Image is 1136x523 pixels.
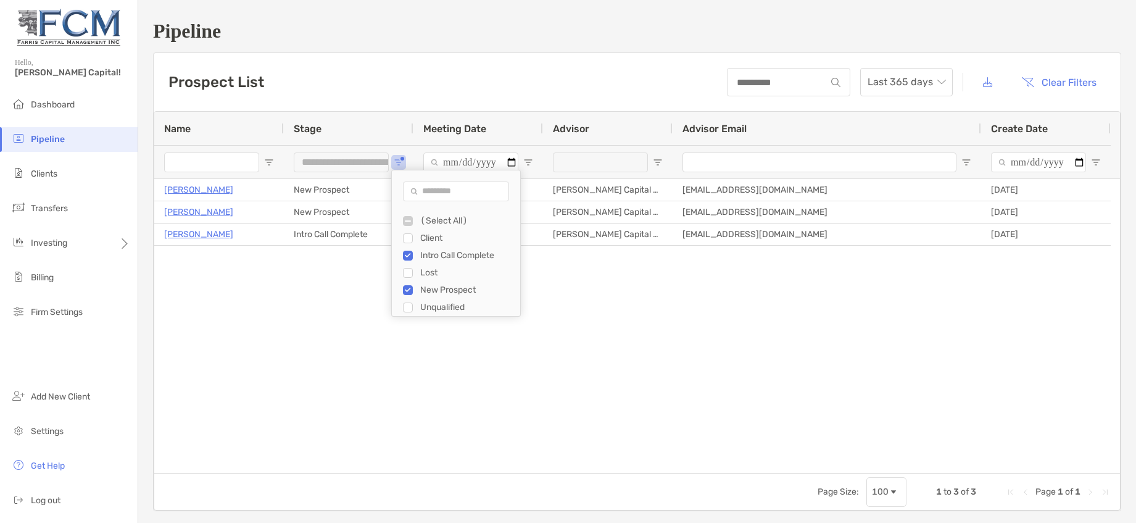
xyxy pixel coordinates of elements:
[15,67,130,78] span: [PERSON_NAME] Capital!
[11,131,26,146] img: pipeline icon
[866,477,906,507] div: Page Size
[420,285,513,295] div: New Prospect
[831,78,840,87] img: input icon
[11,200,26,215] img: transfers icon
[31,391,90,402] span: Add New Client
[936,487,942,497] span: 1
[943,487,952,497] span: to
[953,487,959,497] span: 3
[961,157,971,167] button: Open Filter Menu
[961,487,969,497] span: of
[423,123,486,135] span: Meeting Date
[164,153,259,172] input: Name Filter Input
[31,461,65,471] span: Get Help
[1091,157,1101,167] button: Open Filter Menu
[981,224,1111,245] div: [DATE]
[1035,487,1056,497] span: Page
[420,250,513,261] div: Intro Call Complete
[11,96,26,111] img: dashboard icon
[403,182,509,201] input: Search filter values
[1075,487,1080,497] span: 1
[284,224,413,245] div: Intro Call Complete
[294,123,321,135] span: Stage
[423,153,518,172] input: Meeting Date Filter Input
[682,123,747,135] span: Advisor Email
[523,157,533,167] button: Open Filter Menu
[164,227,233,242] a: [PERSON_NAME]
[653,157,663,167] button: Open Filter Menu
[682,153,956,172] input: Advisor Email Filter Input
[31,134,65,144] span: Pipeline
[391,170,521,317] div: Column Filter
[264,157,274,167] button: Open Filter Menu
[818,487,859,497] div: Page Size:
[673,179,981,201] div: [EMAIL_ADDRESS][DOMAIN_NAME]
[31,238,67,248] span: Investing
[971,487,976,497] span: 3
[11,423,26,438] img: settings icon
[543,201,673,223] div: [PERSON_NAME] Capital Management
[543,179,673,201] div: [PERSON_NAME] Capital Management
[164,182,233,198] a: [PERSON_NAME]
[1085,487,1095,497] div: Next Page
[284,179,413,201] div: New Prospect
[868,69,945,96] span: Last 365 days
[420,233,513,243] div: Client
[991,153,1086,172] input: Create Date Filter Input
[31,272,54,283] span: Billing
[284,201,413,223] div: New Prospect
[1065,487,1073,497] span: of
[420,267,513,278] div: Lost
[673,224,981,245] div: [EMAIL_ADDRESS][DOMAIN_NAME]
[15,5,123,49] img: Zoe Logo
[153,20,1121,43] h1: Pipeline
[420,302,513,312] div: Unqualified
[11,492,26,507] img: logout icon
[553,123,589,135] span: Advisor
[1006,487,1016,497] div: First Page
[11,165,26,180] img: clients icon
[1012,69,1106,96] button: Clear Filters
[872,487,889,497] div: 100
[981,179,1111,201] div: [DATE]
[31,203,68,214] span: Transfers
[991,123,1048,135] span: Create Date
[31,307,83,317] span: Firm Settings
[392,212,520,316] div: Filter List
[981,201,1111,223] div: [DATE]
[11,458,26,472] img: get-help icon
[164,204,233,220] a: [PERSON_NAME]
[164,123,191,135] span: Name
[11,388,26,403] img: add_new_client icon
[31,495,60,506] span: Log out
[31,426,64,437] span: Settings
[1021,487,1030,497] div: Previous Page
[31,99,75,110] span: Dashboard
[420,215,513,226] div: (Select All)
[31,169,57,179] span: Clients
[11,235,26,249] img: investing icon
[168,73,264,91] h3: Prospect List
[11,269,26,284] img: billing icon
[543,224,673,245] div: [PERSON_NAME] Capital Management
[1100,487,1110,497] div: Last Page
[394,157,404,167] button: Open Filter Menu
[1058,487,1063,497] span: 1
[11,304,26,319] img: firm-settings icon
[673,201,981,223] div: [EMAIL_ADDRESS][DOMAIN_NAME]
